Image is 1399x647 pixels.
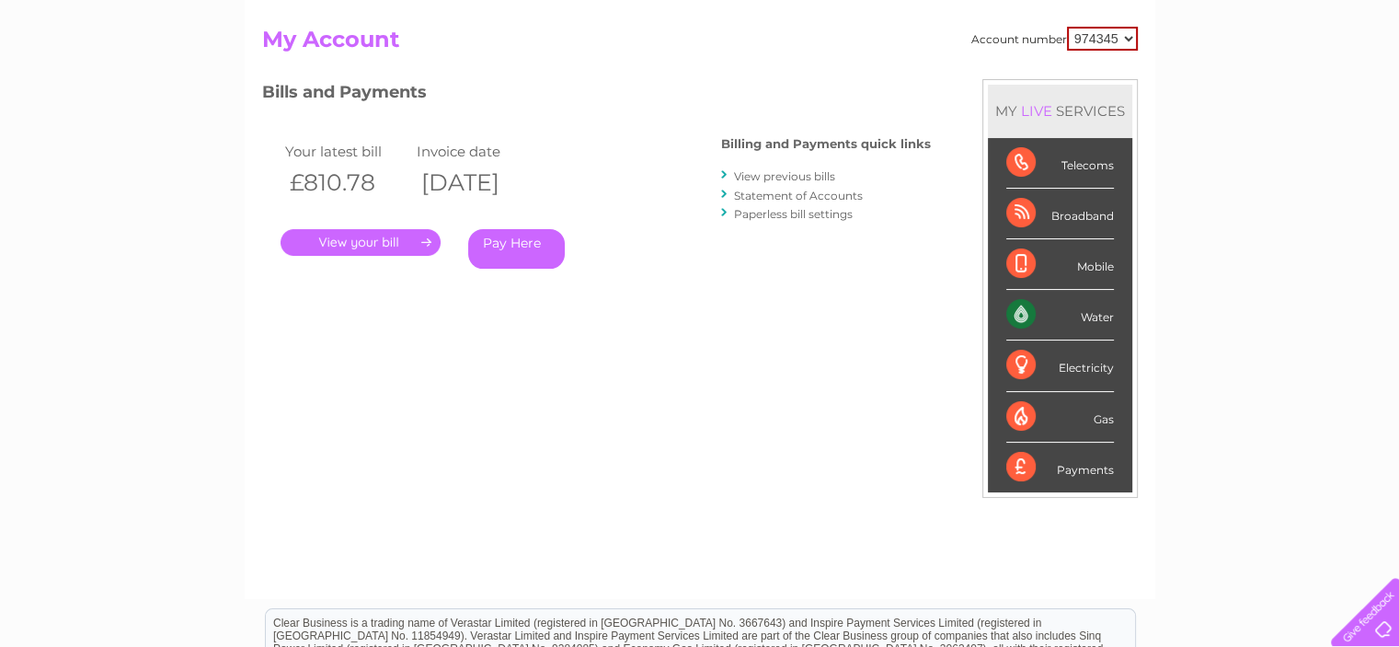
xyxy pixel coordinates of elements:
div: Water [1006,290,1114,341]
a: 0333 014 3131 [1052,9,1179,32]
div: Payments [1006,443,1114,492]
h3: Bills and Payments [262,79,931,111]
a: Log out [1338,78,1382,92]
a: Contact [1277,78,1322,92]
th: £810.78 [281,164,413,202]
td: Invoice date [412,139,545,164]
a: Paperless bill settings [734,207,853,221]
div: Broadband [1006,189,1114,239]
div: Mobile [1006,239,1114,290]
div: MY SERVICES [988,85,1132,137]
a: . [281,229,441,256]
a: Blog [1239,78,1266,92]
a: Statement of Accounts [734,189,863,202]
h2: My Account [262,27,1138,62]
div: Clear Business is a trading name of Verastar Limited (registered in [GEOGRAPHIC_DATA] No. 3667643... [266,10,1135,89]
img: logo.png [49,48,143,104]
div: Telecoms [1006,138,1114,189]
div: Gas [1006,392,1114,443]
div: Account number [971,27,1138,51]
td: Your latest bill [281,139,413,164]
div: LIVE [1017,102,1056,120]
a: Water [1075,78,1110,92]
a: View previous bills [734,169,835,183]
h4: Billing and Payments quick links [721,137,931,151]
a: Energy [1121,78,1162,92]
a: Telecoms [1173,78,1228,92]
div: Electricity [1006,341,1114,391]
a: Pay Here [468,229,565,269]
th: [DATE] [412,164,545,202]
